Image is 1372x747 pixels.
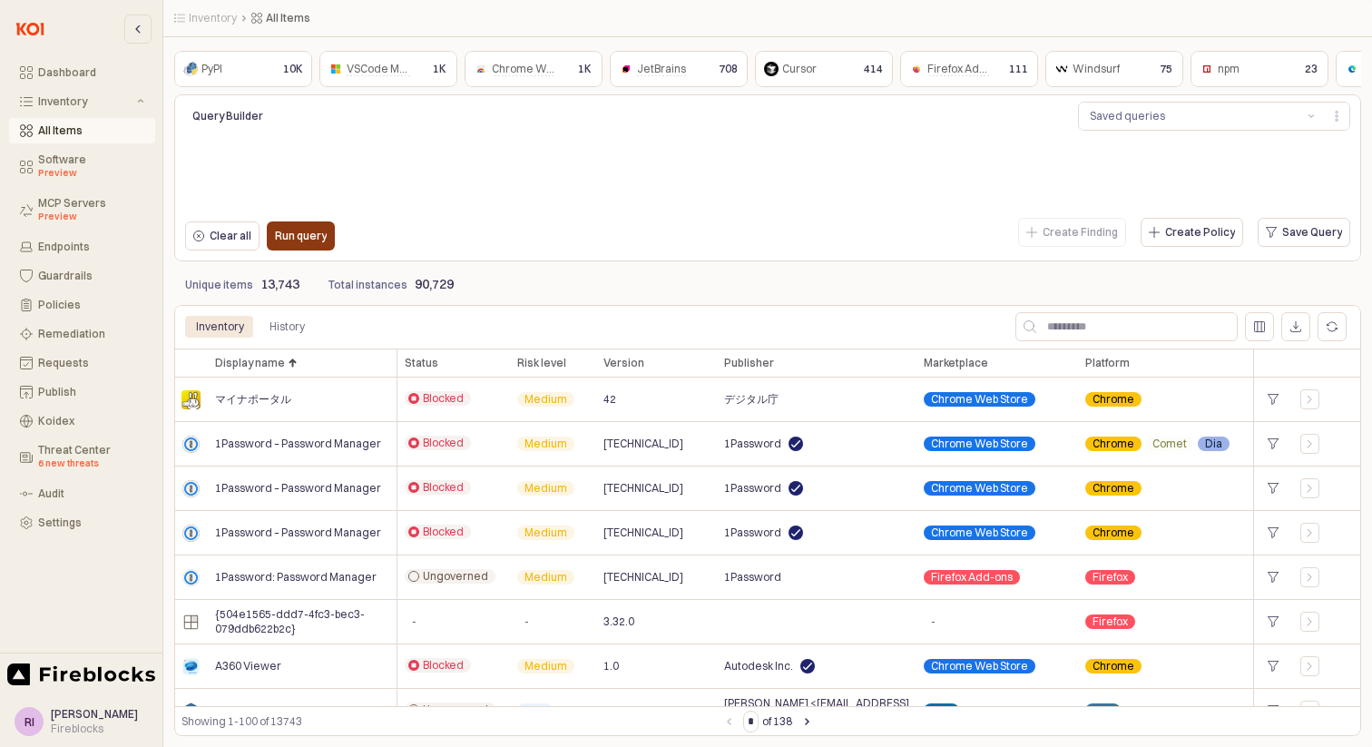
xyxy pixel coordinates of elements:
span: Blocked [423,436,464,450]
p: 90,729 [415,275,454,294]
p: Clear all [210,229,251,243]
p: Unique items [185,277,253,293]
span: Ungoverned [423,703,488,717]
p: 414 [864,61,883,77]
button: Inventory [9,89,155,114]
button: Guardrails [9,263,155,289]
div: VSCode Marketplace1K [319,51,457,87]
div: All Items [38,124,144,137]
div: + [1261,610,1286,634]
p: 111 [1009,61,1028,77]
button: Publish [9,379,155,405]
button: Save Query [1258,218,1350,247]
div: Saved queries [1090,107,1165,125]
div: Settings [38,516,144,529]
span: 42 [603,392,616,407]
div: npm23 [1191,51,1328,87]
div: History [259,316,316,338]
div: Windsurf75 [1045,51,1183,87]
span: 1Password [724,437,781,451]
span: - [931,614,936,629]
button: MCP Servers [9,191,155,231]
div: Preview [38,210,144,224]
button: Run query [267,221,335,251]
p: 708 [719,61,738,77]
p: Create Policy [1165,225,1235,240]
button: Saved queries [1079,103,1300,130]
span: Blocked [423,391,464,406]
span: Medium [524,526,567,540]
div: Cursor [782,60,817,78]
span: Medium [524,392,567,407]
button: Requests [9,350,155,376]
p: Run query [275,229,327,243]
p: Save Query [1282,225,1342,240]
span: Blocked [423,525,464,539]
div: JetBrains708 [610,51,748,87]
div: Table toolbar [174,706,1361,736]
span: Chrome Web Store [931,437,1028,451]
span: 1Password [724,526,781,540]
p: 1K [578,61,592,77]
span: デジタル庁 [724,392,779,407]
div: npm [1218,60,1240,78]
span: 3.32.0 [603,614,634,629]
div: Dashboard [38,66,144,79]
button: Threat Center [9,437,155,477]
label: of 138 [762,713,792,731]
button: Show suggestions [1300,103,1322,130]
p: 75 [1160,61,1172,77]
div: Firefox Add-ons111 [900,51,1038,87]
div: Fireblocks [51,722,138,736]
span: Chrome Web Store [931,481,1028,496]
span: Chrome [1093,526,1134,540]
span: 1Password [724,481,781,496]
span: [TECHNICAL_ID] [603,570,683,585]
span: Display name [215,356,285,370]
p: Query Builder [192,108,426,124]
span: PyPI [931,703,952,718]
span: Chrome [1093,437,1134,451]
div: Software [38,153,144,181]
input: Page [744,712,758,732]
div: Preview [38,166,144,181]
p: 23 [1305,61,1318,77]
span: Chrome [1093,481,1134,496]
div: Windsurf [1073,60,1120,78]
span: Blocked [423,658,464,673]
span: Dia [1205,437,1222,451]
span: Chrome Web Store [931,659,1028,673]
span: Blocked [423,480,464,495]
span: [PERSON_NAME] [51,707,138,721]
button: Clear all [185,221,260,251]
div: RI [24,713,34,731]
p: Create Finding [1043,225,1118,240]
div: Showing 1-100 of 13743 [181,713,718,731]
span: 1Password [724,570,781,585]
span: Publisher [724,356,774,370]
p: 13,743 [260,275,299,294]
span: - [524,614,529,629]
span: PyPI [1093,703,1113,718]
button: Create Finding [1018,218,1126,247]
div: + [1261,654,1286,678]
div: MCP Servers [38,197,144,224]
button: Create Policy [1141,218,1243,247]
div: 6 new threats [38,457,144,471]
div: + [1261,565,1286,589]
div: Inventory [38,95,133,108]
div: Threat Center [38,444,144,471]
div: Cursor414 [755,51,893,87]
iframe: QueryBuildingItay [185,138,1350,212]
div: Inventory [185,316,255,338]
button: Remediation [9,321,155,347]
span: 1Password – Password Manager [215,437,381,451]
button: Dashboard [9,60,155,85]
button: Audit [9,481,155,506]
div: Requests [38,357,144,369]
button: All Items [9,118,155,143]
span: {504e1565-ddd7-4fc3-bec3-079ddb622b2c} [215,607,389,636]
button: RI [15,707,44,736]
span: [PERSON_NAME] <[EMAIL_ADDRESS][DOMAIN_NAME]> [724,696,909,725]
p: 1K [433,61,446,77]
